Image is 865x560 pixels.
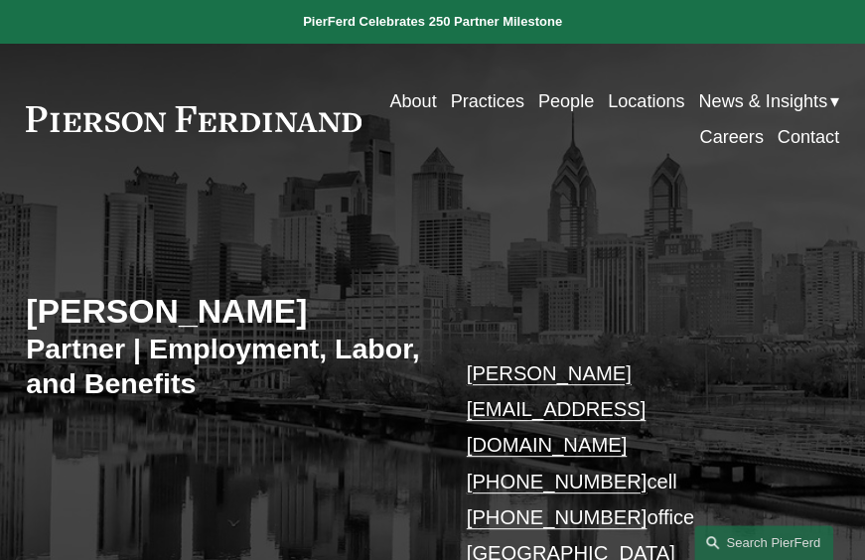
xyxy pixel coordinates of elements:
a: [PERSON_NAME][EMAIL_ADDRESS][DOMAIN_NAME] [467,362,646,457]
h2: [PERSON_NAME] [26,291,432,332]
a: Locations [608,83,684,119]
a: Careers [699,119,763,155]
a: Practices [450,83,523,119]
span: News & Insights [698,85,827,118]
a: Search this site [694,525,833,560]
a: Contact [778,119,839,155]
a: About [389,83,436,119]
h3: Partner | Employment, Labor, and Benefits [26,332,432,402]
a: [PHONE_NUMBER] [467,471,648,492]
a: folder dropdown [698,83,839,119]
a: People [538,83,594,119]
a: [PHONE_NUMBER] [467,506,648,528]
